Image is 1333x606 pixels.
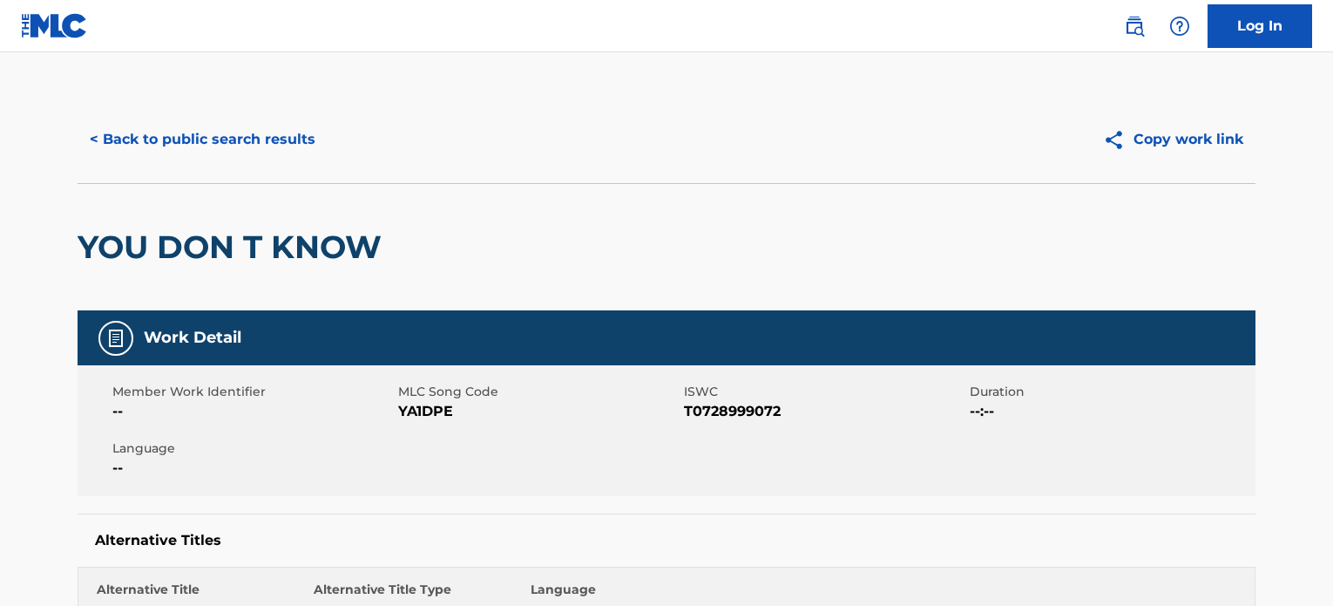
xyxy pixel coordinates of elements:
h2: YOU DON T KNOW [78,228,390,267]
span: -- [112,401,394,422]
span: T0728999072 [684,401,965,422]
button: < Back to public search results [78,118,328,161]
span: Duration [970,383,1251,401]
span: --:-- [970,401,1251,422]
span: Member Work Identifier [112,383,394,401]
button: Copy work link [1091,118,1255,161]
a: Log In [1208,4,1312,48]
img: help [1169,16,1190,37]
img: MLC Logo [21,13,88,38]
span: MLC Song Code [398,383,680,401]
img: Copy work link [1103,129,1133,151]
img: search [1124,16,1145,37]
img: Work Detail [105,328,126,349]
span: YA1DPE [398,401,680,422]
div: Help [1162,9,1197,44]
span: -- [112,458,394,479]
span: ISWC [684,383,965,401]
a: Public Search [1117,9,1152,44]
span: Language [112,439,394,458]
h5: Alternative Titles [95,532,1238,549]
h5: Work Detail [144,328,241,348]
